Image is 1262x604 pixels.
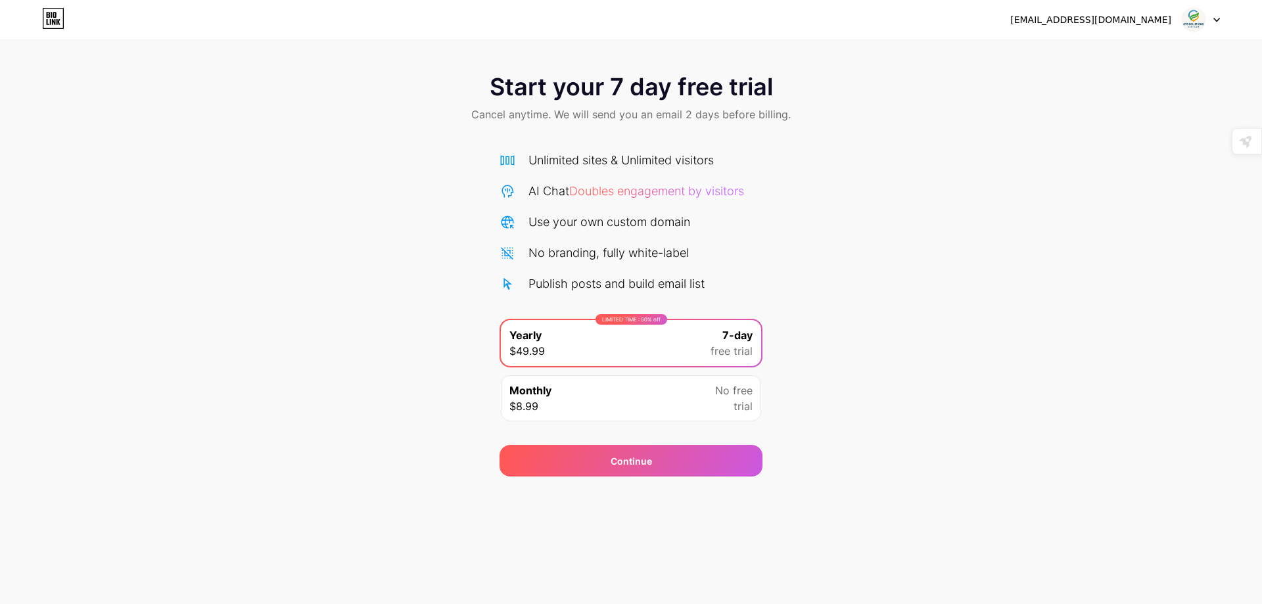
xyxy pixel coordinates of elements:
span: 7-day [722,327,753,343]
span: free trial [711,343,753,359]
span: trial [734,398,753,414]
span: No free [715,383,753,398]
span: Cancel anytime. We will send you an email 2 days before billing. [471,106,791,122]
div: Use your own custom domain [528,213,690,231]
span: Monthly [509,383,551,398]
span: Start your 7 day free trial [490,74,773,100]
span: Doubles engagement by visitors [569,184,744,198]
div: Publish posts and build email list [528,275,705,292]
div: AI Chat [528,182,744,200]
div: LIMITED TIME : 50% off [596,314,667,325]
div: Continue [611,454,652,468]
div: [EMAIL_ADDRESS][DOMAIN_NAME] [1010,13,1171,27]
span: $8.99 [509,398,538,414]
span: $49.99 [509,343,545,359]
img: ninhvanquyet [1181,7,1206,32]
div: No branding, fully white-label [528,244,689,262]
span: Yearly [509,327,542,343]
div: Unlimited sites & Unlimited visitors [528,151,714,169]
